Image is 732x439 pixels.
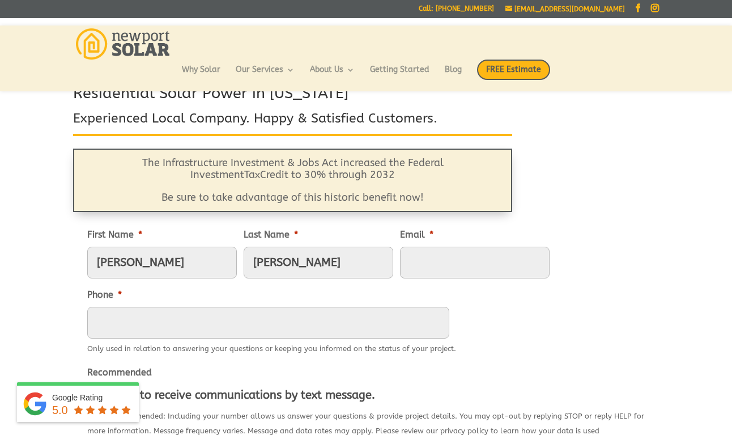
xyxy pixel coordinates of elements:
[73,109,512,133] h3: Experienced Local Company. Happy & Satisfied Customers.
[100,389,375,402] label: I agree to receive communications by text message.
[419,5,494,17] a: Call: [PHONE_NUMBER]
[477,60,550,91] a: FREE Estimate
[244,168,260,181] span: Tax
[182,66,220,85] a: Why Solar
[445,66,462,85] a: Blog
[310,66,355,85] a: About Us
[370,66,429,85] a: Getting Started
[400,229,433,241] label: Email
[102,192,483,204] p: Be sure to take advantage of this historic benefit now!
[102,157,483,192] p: The Infrastructure Investment & Jobs Act increased the Federal Investment Credit to 30% through 2032
[477,60,550,80] span: FREE Estimate
[87,289,122,301] label: Phone
[244,229,298,241] label: Last Name
[505,5,625,13] a: [EMAIL_ADDRESS][DOMAIN_NAME]
[52,392,133,403] div: Google Rating
[87,406,645,438] div: Highly Recommended: Including your number allows us answer your questions & provide project detai...
[236,66,295,85] a: Our Services
[87,367,152,379] label: Recommended
[52,404,68,416] span: 5.0
[73,83,512,110] h2: Residential Solar Power in [US_STATE]
[87,339,456,356] div: Only used in relation to answering your questions or keeping you informed on the status of your p...
[87,229,142,241] label: First Name
[76,28,169,60] img: Newport Solar | Solar Energy Optimized.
